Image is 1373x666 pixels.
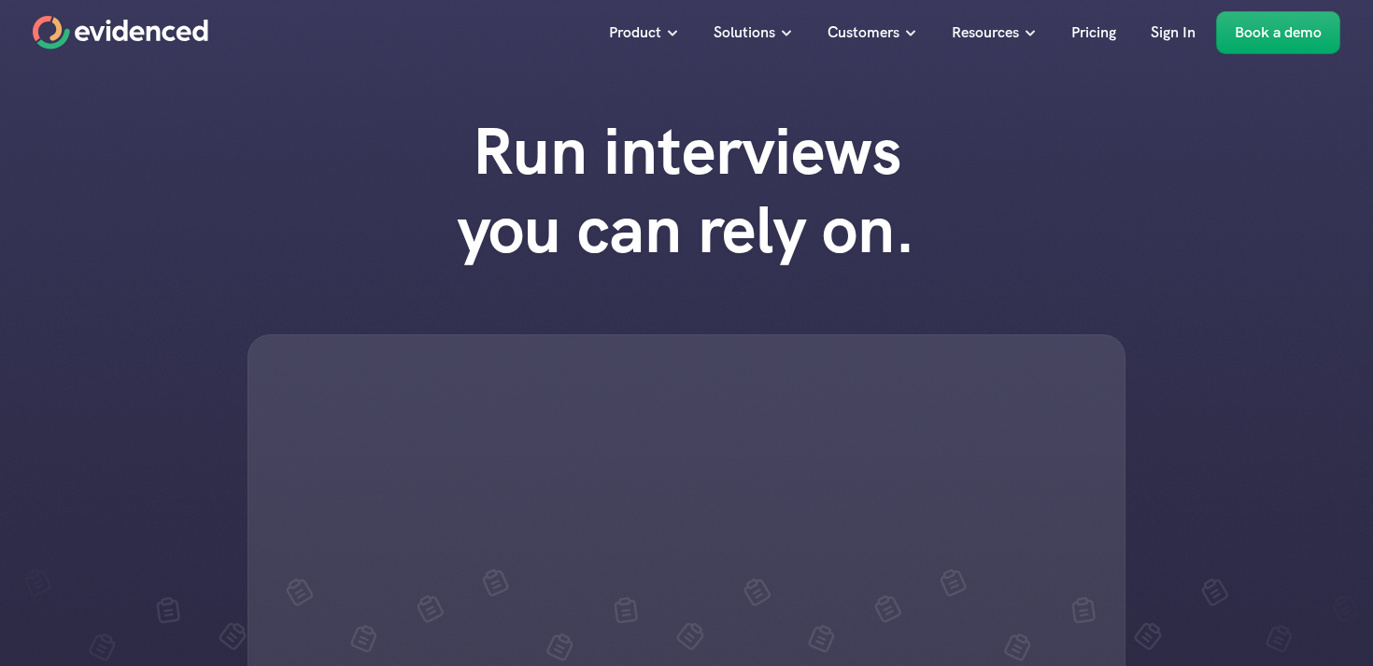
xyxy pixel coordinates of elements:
p: Sign In [1151,21,1196,45]
a: Pricing [1057,11,1130,54]
p: Product [609,21,661,45]
a: Home [33,16,208,50]
a: Sign In [1137,11,1210,54]
p: Book a demo [1235,21,1322,45]
p: Resources [952,21,1019,45]
h1: Run interviews you can rely on. [420,112,953,269]
p: Customers [828,21,899,45]
p: Solutions [714,21,775,45]
p: Pricing [1071,21,1116,45]
a: Book a demo [1216,11,1340,54]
